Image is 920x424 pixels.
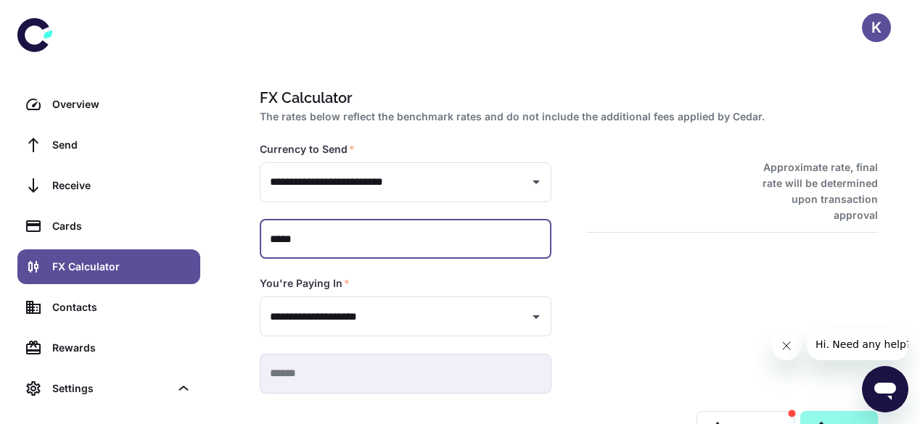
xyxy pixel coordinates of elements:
[772,331,801,360] iframe: Close message
[807,328,908,360] iframe: Message from company
[52,381,170,396] div: Settings
[17,249,200,284] a: FX Calculator
[862,366,908,412] iframe: Button to launch messaging window
[17,128,200,162] a: Send
[747,159,878,223] h6: Approximate rate, final rate will be determined upon transaction approval
[526,172,546,192] button: Open
[52,340,192,356] div: Rewards
[17,371,200,406] div: Settings
[52,137,192,153] div: Send
[52,259,192,275] div: FX Calculator
[52,178,192,194] div: Receive
[526,307,546,327] button: Open
[17,87,200,122] a: Overview
[862,13,891,42] button: K
[52,96,192,112] div: Overview
[260,87,872,109] h1: FX Calculator
[9,10,104,22] span: Hi. Need any help?
[17,331,200,365] a: Rewards
[52,299,192,315] div: Contacts
[17,290,200,325] a: Contacts
[17,168,200,203] a: Receive
[17,209,200,244] a: Cards
[260,276,350,291] label: You're Paying In
[260,142,355,157] label: Currency to Send
[52,218,192,234] div: Cards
